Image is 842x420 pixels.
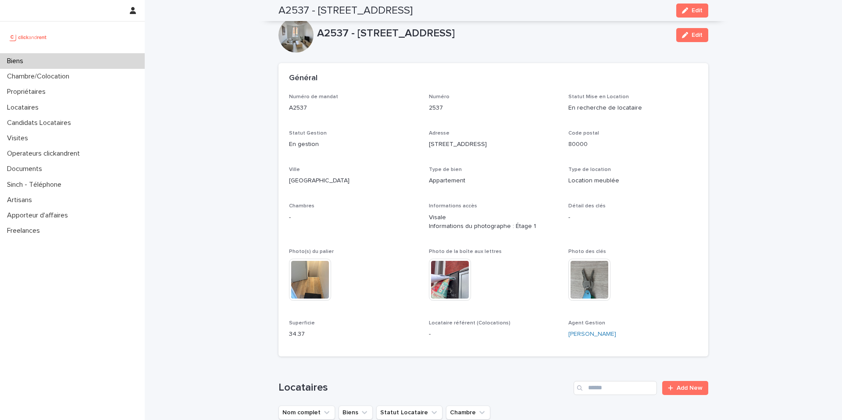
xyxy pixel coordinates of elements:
img: UCB0brd3T0yccxBKYDjQ [7,28,50,46]
p: A2537 [289,103,418,113]
button: Chambre [446,406,490,420]
p: Candidats Locataires [4,119,78,127]
h2: Général [289,74,318,83]
p: - [429,330,558,339]
a: [PERSON_NAME] [568,330,616,339]
span: Add New [677,385,703,391]
input: Search [574,381,657,395]
p: Apporteur d'affaires [4,211,75,220]
p: - [568,213,698,222]
span: Locataire référent (Colocations) [429,320,510,326]
p: - [289,213,418,222]
p: [STREET_ADDRESS] [429,140,558,149]
span: Numéro de mandat [289,94,338,100]
button: Edit [676,28,708,42]
p: En gestion [289,140,418,149]
h1: Locataires [278,381,570,394]
p: Chambre/Colocation [4,72,76,81]
p: 80000 [568,140,698,149]
button: Nom complet [278,406,335,420]
p: 34.37 [289,330,418,339]
p: [GEOGRAPHIC_DATA] [289,176,418,185]
p: Appartement [429,176,558,185]
span: Type de location [568,167,611,172]
span: Numéro [429,94,450,100]
p: Propriétaires [4,88,53,96]
button: Biens [339,406,373,420]
span: Agent Gestion [568,320,605,326]
p: Visites [4,134,35,142]
span: Photo de la boîte aux lettres [429,249,502,254]
p: Biens [4,57,30,65]
p: Operateurs clickandrent [4,149,87,158]
p: Artisans [4,196,39,204]
p: Freelances [4,227,47,235]
span: Détail des clés [568,203,606,209]
span: Edit [692,32,703,38]
span: Statut Mise en Location [568,94,629,100]
p: Locataires [4,103,46,112]
span: Ville [289,167,300,172]
span: Chambres [289,203,314,209]
span: Adresse [429,131,450,136]
span: Statut Gestion [289,131,327,136]
span: Superficie [289,320,315,326]
p: Visale Informations du photographe : Étage 1 [429,213,558,231]
p: 2537 [429,103,558,113]
p: A2537 - [STREET_ADDRESS] [317,27,669,40]
h2: A2537 - [STREET_ADDRESS] [278,4,413,17]
span: Edit [692,7,703,14]
button: Edit [676,4,708,18]
span: Photo(s) du palier [289,249,334,254]
p: En recherche de locataire [568,103,698,113]
span: Informations accès [429,203,477,209]
span: Type de bien [429,167,462,172]
p: Documents [4,165,49,173]
a: Add New [662,381,708,395]
span: Code postal [568,131,599,136]
p: Location meublée [568,176,698,185]
button: Statut Locataire [376,406,442,420]
p: Sinch - Téléphone [4,181,68,189]
span: Photo des clés [568,249,606,254]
